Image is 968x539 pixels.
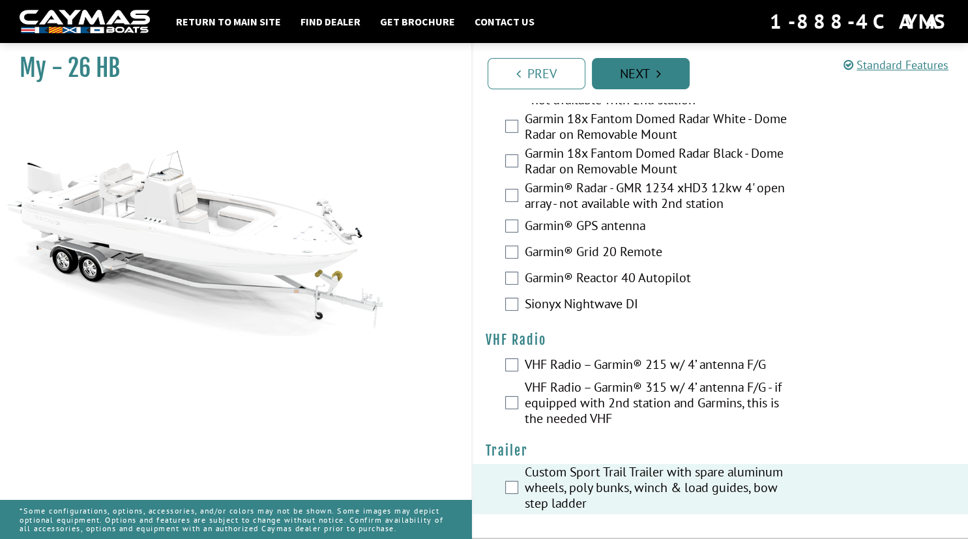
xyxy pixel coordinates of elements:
div: 1-888-4CAYMAS [770,7,948,36]
label: VHF Radio – Garmin® 315 w/ 4’ antenna F/G - if equipped with 2nd station and Garmins, this is the... [525,379,791,430]
p: *Some configurations, options, accessories, and/or colors may not be shown. Some images may depic... [20,500,452,539]
a: Return to main site [169,13,287,30]
label: Sionyx Nightwave DI [525,296,791,315]
a: Standard Features [843,57,948,72]
img: white-logo-c9c8dbefe5ff5ceceb0f0178aa75bf4bb51f6bca0971e226c86eb53dfe498488.png [20,10,150,34]
label: Garmin® Reactor 40 Autopilot [525,270,791,289]
label: Garmin 18x Fantom Domed Radar Black - Dome Radar on Removable Mount [525,145,791,180]
h4: Trailer [486,443,956,459]
label: Custom Sport Trail Trailer with spare aluminum wheels, poly bunks, winch & load guides, bow step ... [525,464,791,514]
label: Garmin® GPS antenna [525,218,791,237]
a: Prev [488,58,585,89]
label: Garmin® Radar - GMR 1234 xHD3 12kw 4' open array - not available with 2nd station [525,180,791,214]
label: Garmin® Grid 20 Remote [525,244,791,263]
a: Contact Us [468,13,541,30]
label: Garmin 18x Fantom Domed Radar White - Dome Radar on Removable Mount [525,111,791,145]
a: Find Dealer [294,13,367,30]
a: Next [592,58,690,89]
h4: VHF Radio [486,332,956,348]
h1: My - 26 HB [20,53,439,83]
label: VHF Radio – Garmin® 215 w/ 4’ antenna F/G [525,357,791,375]
a: Get Brochure [374,13,462,30]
